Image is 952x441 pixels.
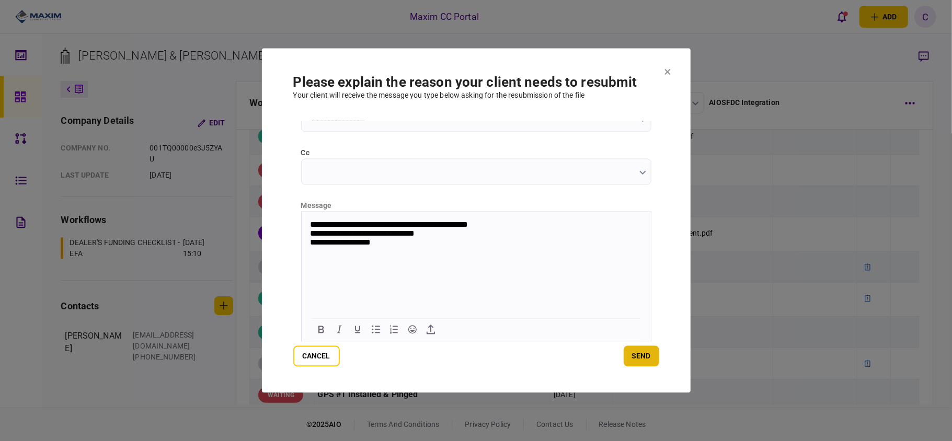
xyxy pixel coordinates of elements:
label: cc [301,148,651,159]
div: message [301,201,651,212]
iframe: Rich Text Area [302,212,651,317]
button: Italic [330,322,348,337]
button: Emojis [404,322,421,337]
button: Bullet list [367,322,385,337]
button: send [624,346,659,367]
h1: Please explain the reason your client needs to resubmit [293,75,659,90]
button: Numbered list [385,322,403,337]
button: Bold [312,322,330,337]
button: Cancel [293,346,340,367]
button: Underline [349,322,366,337]
input: cc [301,159,651,185]
div: Your client will receive the message you type below asking for the resubmission of the file [293,90,659,101]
